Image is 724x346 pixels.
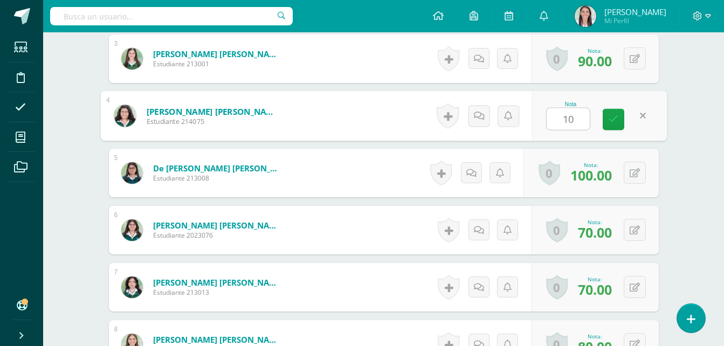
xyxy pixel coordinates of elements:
div: Nota: [578,47,612,54]
img: 46403824006f805f397c19a0de9f24e0.png [114,105,136,127]
a: 0 [546,218,568,243]
a: de [PERSON_NAME] [PERSON_NAME] [153,163,282,174]
a: [PERSON_NAME] [PERSON_NAME] [153,334,282,345]
div: Nota [546,101,595,107]
a: 0 [546,46,568,71]
a: [PERSON_NAME] [PERSON_NAME] [146,106,279,117]
span: Estudiante 2023076 [153,231,282,240]
input: Busca un usuario... [50,7,293,25]
div: Nota: [578,218,612,226]
div: Nota: [578,275,612,283]
span: Estudiante 213008 [153,174,282,183]
img: 4684107115f553a7378d3f1201b76f62.png [121,276,143,298]
img: d767a28e0159f41e94eb54805d237cff.png [121,162,143,184]
a: 0 [546,275,568,300]
span: 90.00 [578,52,612,70]
span: 70.00 [578,280,612,299]
span: 70.00 [578,223,612,241]
input: 0-100.0 [547,108,590,130]
div: Nota: [578,333,612,340]
span: Estudiante 213001 [153,59,282,68]
span: [PERSON_NAME] [604,6,666,17]
img: 7104dee1966dece4cb994d866b427164.png [575,5,596,27]
span: Estudiante 214075 [146,117,279,127]
span: Mi Perfil [604,16,666,25]
a: 0 [539,161,560,185]
img: 124d63325aa063aebc62a137325ad8d6.png [121,48,143,70]
div: Nota: [570,161,612,169]
a: [PERSON_NAME] [PERSON_NAME] [153,49,282,59]
a: [PERSON_NAME] [PERSON_NAME] [153,277,282,288]
img: 975efe6a6fee5f8139ea2db3c3ea8120.png [121,219,143,241]
a: [PERSON_NAME] [PERSON_NAME] [153,220,282,231]
span: 100.00 [570,166,612,184]
span: Estudiante 213013 [153,288,282,297]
